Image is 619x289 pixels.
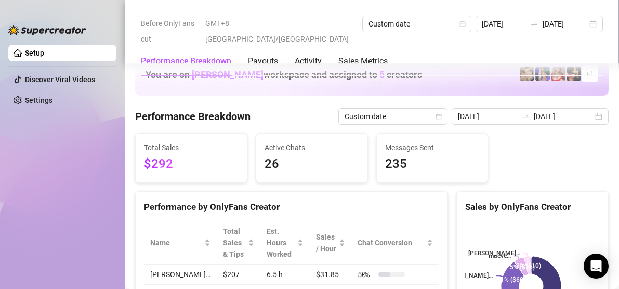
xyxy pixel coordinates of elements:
span: swap-right [521,112,530,121]
h4: Performance Breakdown [135,109,251,124]
div: Payouts [248,55,278,68]
span: Messages Sent [385,142,480,153]
td: [PERSON_NAME]… [144,265,217,285]
input: End date [543,18,587,30]
a: Discover Viral Videos [25,75,95,84]
th: Name [144,221,217,265]
td: $207 [217,265,260,285]
span: Total Sales & Tips [223,226,246,260]
span: swap-right [530,20,538,28]
span: $292 [144,154,239,174]
span: Custom date [345,109,441,124]
th: Chat Conversion [351,221,439,265]
text: [PERSON_NAME]… [441,272,493,280]
span: 50 % [358,269,374,280]
a: Setup [25,49,44,57]
span: Before OnlyFans cut [141,16,199,47]
a: Settings [25,96,52,104]
span: calendar [436,113,442,120]
th: Sales / Hour [310,221,351,265]
div: Performance by OnlyFans Creator [144,200,439,214]
span: to [530,20,538,28]
img: logo-BBDzfeDw.svg [8,25,86,35]
div: Performance Breakdown [141,55,231,68]
span: calendar [459,21,466,27]
span: GMT+8 [GEOGRAPHIC_DATA]/[GEOGRAPHIC_DATA] [205,16,356,47]
input: Start date [482,18,526,30]
text: [PERSON_NAME]… [468,250,520,257]
td: $31.85 [310,265,351,285]
div: Sales by OnlyFans Creator [465,200,600,214]
div: Sales Metrics [338,55,388,68]
div: Activity [295,55,322,68]
span: Sales / Hour [316,231,337,254]
span: to [521,112,530,121]
span: Chat Conversion [358,237,425,248]
span: Active Chats [265,142,359,153]
span: Custom date [368,16,465,32]
span: 26 [265,154,359,174]
input: End date [534,111,593,122]
th: Total Sales & Tips [217,221,260,265]
span: Total Sales [144,142,239,153]
span: Name [150,237,202,248]
td: 6.5 h [260,265,310,285]
div: Open Intercom Messenger [584,254,609,279]
span: 235 [385,154,480,174]
div: Est. Hours Worked [267,226,295,260]
input: Start date [458,111,517,122]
